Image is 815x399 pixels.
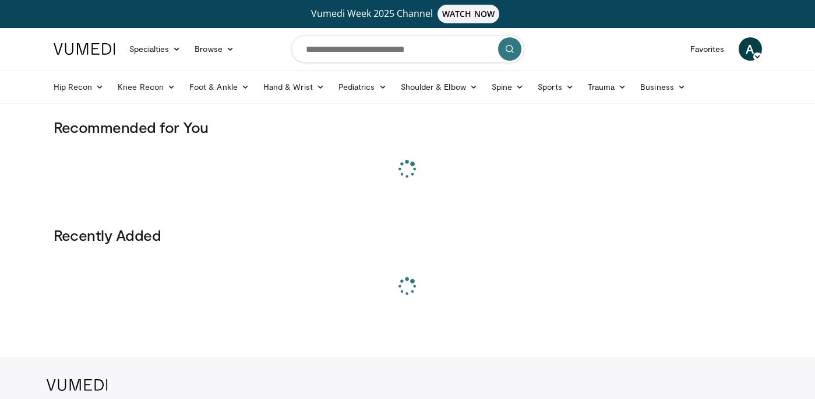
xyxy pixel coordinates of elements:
a: Hand & Wrist [256,75,331,99]
h3: Recommended for You [54,118,762,136]
a: Trauma [581,75,634,99]
a: Foot & Ankle [182,75,256,99]
h3: Recently Added [54,226,762,244]
img: VuMedi Logo [47,379,108,391]
a: Pediatrics [331,75,394,99]
a: Vumedi Week 2025 ChannelWATCH NOW [55,5,760,23]
span: WATCH NOW [438,5,499,23]
a: Specialties [122,37,188,61]
a: A [739,37,762,61]
a: Shoulder & Elbow [394,75,485,99]
img: VuMedi Logo [54,43,115,55]
a: Spine [485,75,531,99]
a: Business [633,75,693,99]
a: Favorites [683,37,732,61]
a: Browse [188,37,241,61]
a: Hip Recon [47,75,111,99]
input: Search topics, interventions [291,35,524,63]
a: Knee Recon [111,75,182,99]
a: Sports [531,75,581,99]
